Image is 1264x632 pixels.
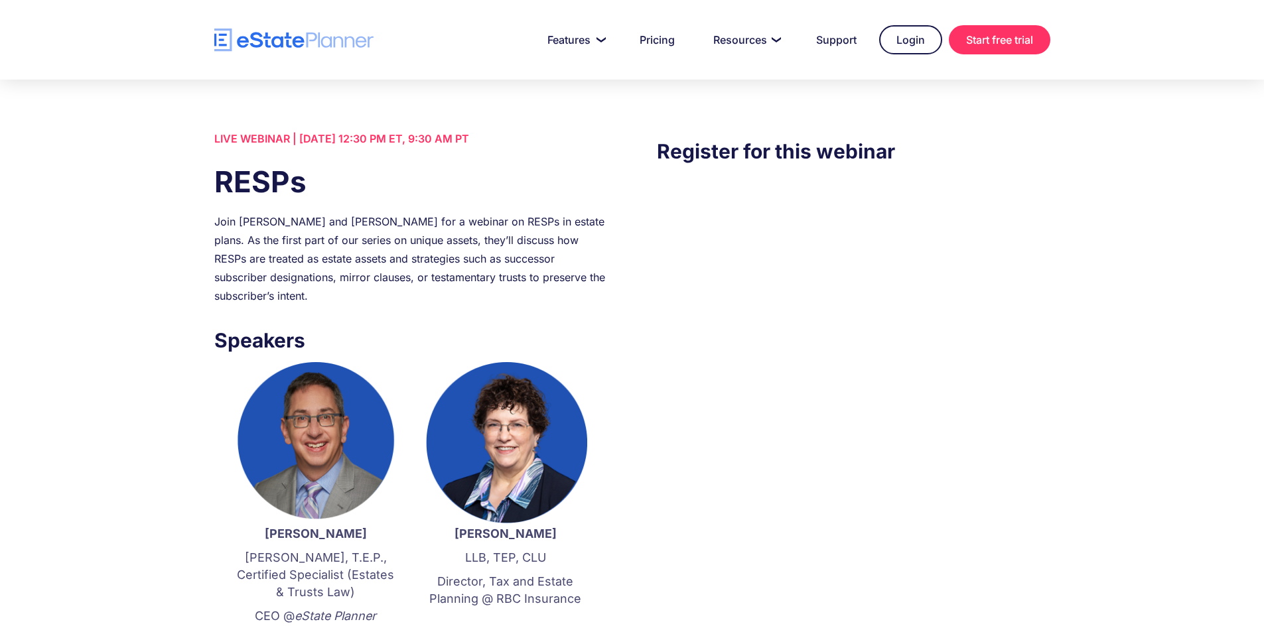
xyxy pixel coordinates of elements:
[531,27,617,53] a: Features
[295,609,376,623] em: eState Planner
[424,573,587,607] p: Director, Tax and Estate Planning @ RBC Insurance
[424,549,587,566] p: LLB, TEP, CLU
[424,614,587,631] p: ‍
[214,212,607,305] div: Join [PERSON_NAME] and [PERSON_NAME] for a webinar on RESPs in estate plans. As the first part of...
[214,129,607,148] div: LIVE WEBINAR | [DATE] 12:30 PM ET, 9:30 AM PT
[949,25,1050,54] a: Start free trial
[234,607,397,625] p: CEO @
[234,549,397,601] p: [PERSON_NAME], T.E.P., Certified Specialist (Estates & Trusts Law)
[624,27,691,53] a: Pricing
[800,27,873,53] a: Support
[214,29,374,52] a: home
[455,527,557,540] strong: [PERSON_NAME]
[697,27,794,53] a: Resources
[214,161,607,202] h1: RESPs
[879,25,942,54] a: Login
[657,136,1050,166] h3: Register for this webinar
[265,527,367,540] strong: [PERSON_NAME]
[214,325,607,355] h3: Speakers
